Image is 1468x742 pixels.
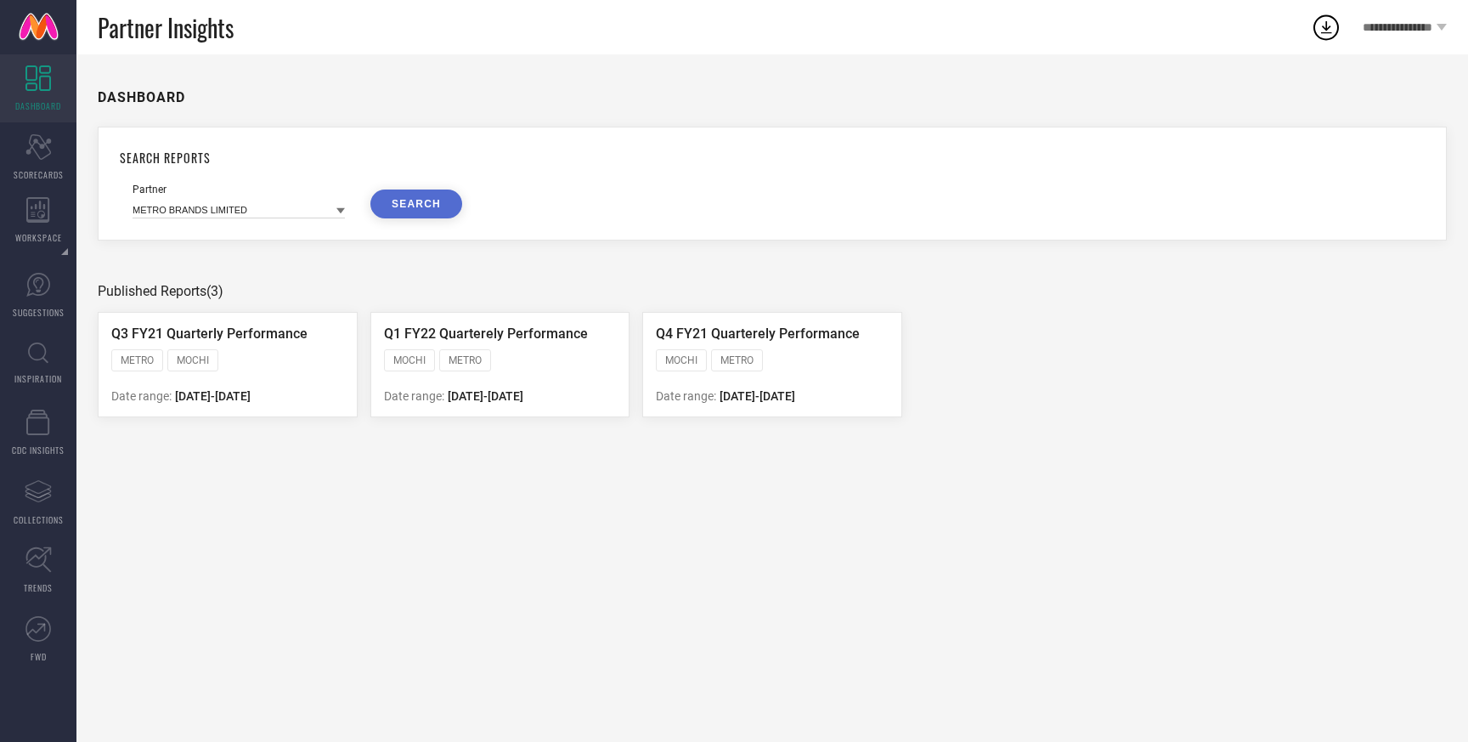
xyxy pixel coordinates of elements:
span: SUGGESTIONS [13,306,65,319]
span: Date range: [111,389,172,403]
span: INSPIRATION [14,372,62,385]
div: Open download list [1311,12,1341,42]
span: TRENDS [24,581,53,594]
span: MOCHI [665,354,697,366]
span: [DATE] - [DATE] [720,389,795,403]
span: Q1 FY22 Quarterely Performance [384,326,588,342]
span: FWD [31,650,47,663]
span: Date range: [656,389,716,403]
span: Date range: [384,389,444,403]
span: COLLECTIONS [14,513,64,526]
span: Partner Insights [98,10,234,45]
span: METRO [449,354,482,366]
span: Q4 FY21 Quarterely Performance [656,326,860,342]
span: CDC INSIGHTS [12,444,65,456]
span: [DATE] - [DATE] [448,389,523,403]
div: Published Reports (3) [98,283,1447,299]
h1: SEARCH REPORTS [120,149,1425,167]
span: DASHBOARD [15,99,61,112]
span: MOCHI [177,354,209,366]
span: MOCHI [393,354,426,366]
span: [DATE] - [DATE] [175,389,251,403]
span: WORKSPACE [15,231,62,244]
span: SCORECARDS [14,168,64,181]
span: Q3 FY21 Quarterly Performance [111,326,308,342]
div: Partner [133,184,345,195]
button: SEARCH [370,190,462,218]
h1: DASHBOARD [98,89,185,105]
span: METRO [121,354,154,366]
span: METRO [720,354,754,366]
